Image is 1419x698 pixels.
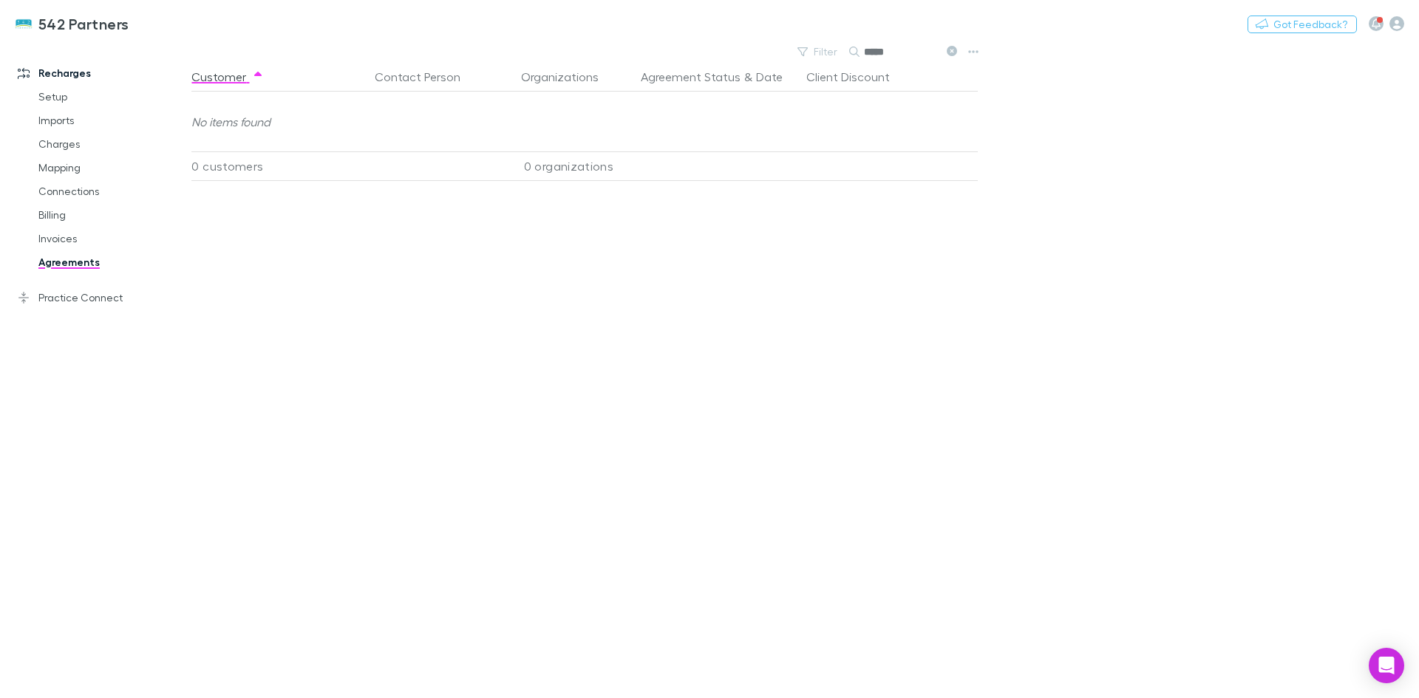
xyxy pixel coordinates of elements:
[641,62,794,92] div: &
[502,151,635,181] div: 0 organizations
[521,62,616,92] button: Organizations
[3,61,200,85] a: Recharges
[1369,648,1404,683] div: Open Intercom Messenger
[191,151,369,181] div: 0 customers
[756,62,783,92] button: Date
[24,85,200,109] a: Setup
[24,109,200,132] a: Imports
[191,92,993,151] div: No items found
[24,203,200,227] a: Billing
[641,62,741,92] button: Agreement Status
[24,179,200,203] a: Connections
[3,286,200,309] a: Practice Connect
[6,6,138,41] a: 542 Partners
[375,62,478,92] button: Contact Person
[38,15,129,32] h3: 542 Partners
[24,156,200,179] a: Mapping
[15,15,33,32] img: 542 Partners's Logo
[24,250,200,274] a: Agreements
[24,227,200,250] a: Invoices
[806,62,908,92] button: Client Discount
[790,43,846,61] button: Filter
[24,132,200,156] a: Charges
[1248,16,1357,33] button: Got Feedback?
[191,62,264,92] button: Customer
